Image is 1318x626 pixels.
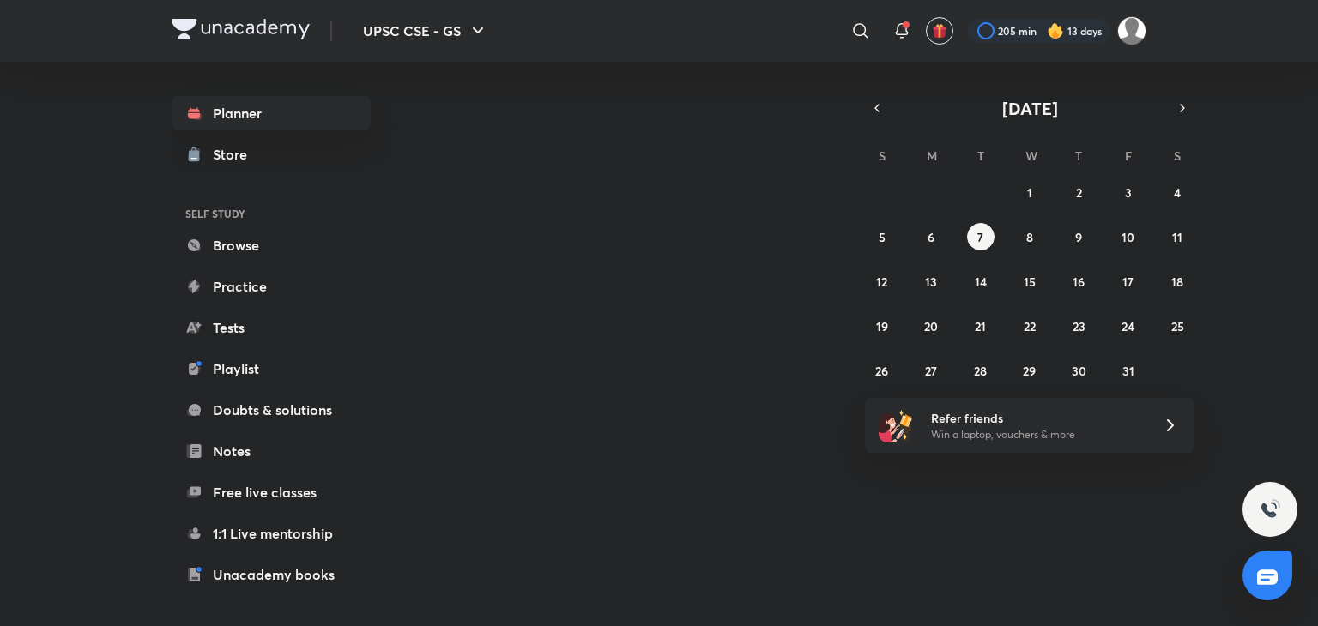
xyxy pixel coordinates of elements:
[967,357,995,384] button: October 28, 2025
[1125,147,1132,164] abbr: Friday
[977,229,983,245] abbr: October 7, 2025
[875,363,888,379] abbr: October 26, 2025
[1171,274,1183,290] abbr: October 18, 2025
[1122,318,1134,334] abbr: October 24, 2025
[1164,268,1191,295] button: October 18, 2025
[1016,178,1043,206] button: October 1, 2025
[1260,499,1280,520] img: ttu
[1047,22,1064,39] img: streak
[926,17,953,45] button: avatar
[1076,184,1082,201] abbr: October 2, 2025
[868,223,896,250] button: October 5, 2025
[975,274,987,290] abbr: October 14, 2025
[1075,229,1082,245] abbr: October 9, 2025
[917,223,945,250] button: October 6, 2025
[889,96,1170,120] button: [DATE]
[1026,229,1033,245] abbr: October 8, 2025
[1016,357,1043,384] button: October 29, 2025
[1115,223,1142,250] button: October 10, 2025
[931,409,1142,427] h6: Refer friends
[1174,184,1181,201] abbr: October 4, 2025
[868,357,896,384] button: October 26, 2025
[1016,268,1043,295] button: October 15, 2025
[1115,312,1142,340] button: October 24, 2025
[1065,268,1092,295] button: October 16, 2025
[876,318,888,334] abbr: October 19, 2025
[917,268,945,295] button: October 13, 2025
[172,137,371,172] a: Store
[977,147,984,164] abbr: Tuesday
[974,363,987,379] abbr: October 28, 2025
[924,318,938,334] abbr: October 20, 2025
[1115,268,1142,295] button: October 17, 2025
[1065,178,1092,206] button: October 2, 2025
[1024,274,1036,290] abbr: October 15, 2025
[1172,229,1182,245] abbr: October 11, 2025
[931,427,1142,442] p: Win a laptop, vouchers & more
[1075,147,1082,164] abbr: Thursday
[1016,223,1043,250] button: October 8, 2025
[1072,363,1086,379] abbr: October 30, 2025
[1164,312,1191,340] button: October 25, 2025
[1164,223,1191,250] button: October 11, 2025
[967,223,995,250] button: October 7, 2025
[172,269,371,304] a: Practice
[1117,16,1146,45] img: SP
[868,268,896,295] button: October 12, 2025
[967,312,995,340] button: October 21, 2025
[928,229,934,245] abbr: October 6, 2025
[917,357,945,384] button: October 27, 2025
[213,144,257,165] div: Store
[172,393,371,427] a: Doubts & solutions
[1002,97,1058,120] span: [DATE]
[1027,184,1032,201] abbr: October 1, 2025
[868,312,896,340] button: October 19, 2025
[172,199,371,228] h6: SELF STUDY
[975,318,986,334] abbr: October 21, 2025
[967,268,995,295] button: October 14, 2025
[1065,357,1092,384] button: October 30, 2025
[932,23,947,39] img: avatar
[1164,178,1191,206] button: October 4, 2025
[172,434,371,468] a: Notes
[172,19,310,44] a: Company Logo
[1122,363,1134,379] abbr: October 31, 2025
[1115,178,1142,206] button: October 3, 2025
[172,19,310,39] img: Company Logo
[879,408,913,442] img: referral
[1065,223,1092,250] button: October 9, 2025
[172,557,371,592] a: Unacademy books
[917,312,945,340] button: October 20, 2025
[1125,184,1132,201] abbr: October 3, 2025
[1171,318,1184,334] abbr: October 25, 2025
[172,352,371,386] a: Playlist
[1122,229,1134,245] abbr: October 10, 2025
[1115,357,1142,384] button: October 31, 2025
[879,147,886,164] abbr: Sunday
[1073,318,1085,334] abbr: October 23, 2025
[1122,274,1134,290] abbr: October 17, 2025
[1174,147,1181,164] abbr: Saturday
[1073,274,1085,290] abbr: October 16, 2025
[353,14,499,48] button: UPSC CSE - GS
[172,516,371,551] a: 1:1 Live mentorship
[876,274,887,290] abbr: October 12, 2025
[172,228,371,262] a: Browse
[1023,363,1036,379] abbr: October 29, 2025
[1024,318,1036,334] abbr: October 22, 2025
[1016,312,1043,340] button: October 22, 2025
[1025,147,1037,164] abbr: Wednesday
[927,147,937,164] abbr: Monday
[172,475,371,509] a: Free live classes
[925,363,937,379] abbr: October 27, 2025
[1065,312,1092,340] button: October 23, 2025
[172,96,371,130] a: Planner
[925,274,937,290] abbr: October 13, 2025
[879,229,886,245] abbr: October 5, 2025
[172,310,371,345] a: Tests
